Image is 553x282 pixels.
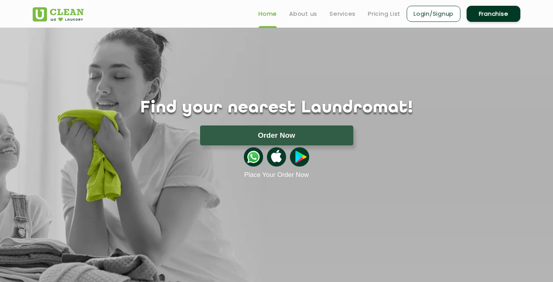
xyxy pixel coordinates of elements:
img: apple-icon.png [267,147,286,167]
a: Franchise [467,6,520,22]
a: Place Your Order Now [244,171,309,179]
a: Login/Signup [407,6,460,22]
button: Order Now [200,125,353,145]
a: Home [258,9,277,18]
img: whatsappicon.png [244,147,263,167]
a: About us [289,9,317,18]
img: UClean Laundry and Dry Cleaning [33,7,84,21]
h1: Find your nearest Laundromat! [27,99,526,118]
a: Pricing List [368,9,401,18]
a: Services [329,9,356,18]
img: playstoreicon.png [290,147,309,167]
